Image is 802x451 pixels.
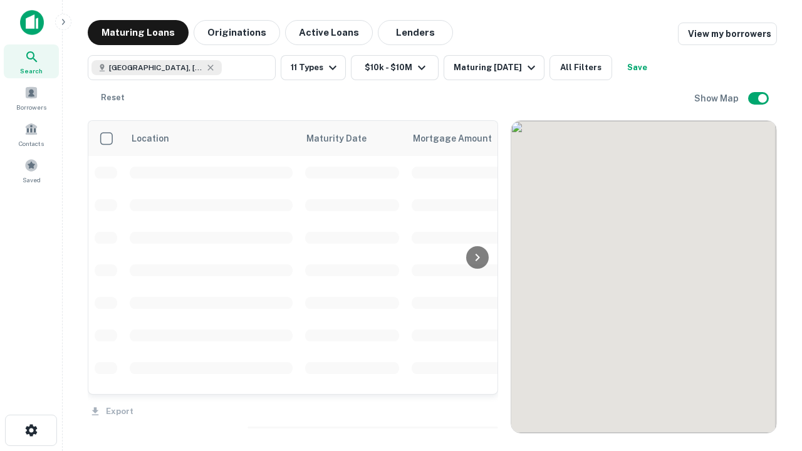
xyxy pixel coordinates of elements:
[109,62,203,73] span: [GEOGRAPHIC_DATA], [GEOGRAPHIC_DATA]
[549,55,612,80] button: All Filters
[23,175,41,185] span: Saved
[694,91,741,105] h6: Show Map
[20,10,44,35] img: capitalize-icon.png
[351,55,439,80] button: $10k - $10M
[378,20,453,45] button: Lenders
[444,55,544,80] button: Maturing [DATE]
[281,55,346,80] button: 11 Types
[678,23,777,45] a: View my borrowers
[306,131,383,146] span: Maturity Date
[16,102,46,112] span: Borrowers
[285,20,373,45] button: Active Loans
[4,44,59,78] a: Search
[4,153,59,187] a: Saved
[131,131,169,146] span: Location
[405,121,543,156] th: Mortgage Amount
[511,121,776,433] div: 0 0
[123,121,299,156] th: Location
[4,117,59,151] a: Contacts
[617,55,657,80] button: Save your search to get updates of matches that match your search criteria.
[194,20,280,45] button: Originations
[4,81,59,115] a: Borrowers
[88,20,189,45] button: Maturing Loans
[19,138,44,148] span: Contacts
[20,66,43,76] span: Search
[454,60,539,75] div: Maturing [DATE]
[739,311,802,371] iframe: Chat Widget
[93,85,133,110] button: Reset
[299,121,405,156] th: Maturity Date
[413,131,508,146] span: Mortgage Amount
